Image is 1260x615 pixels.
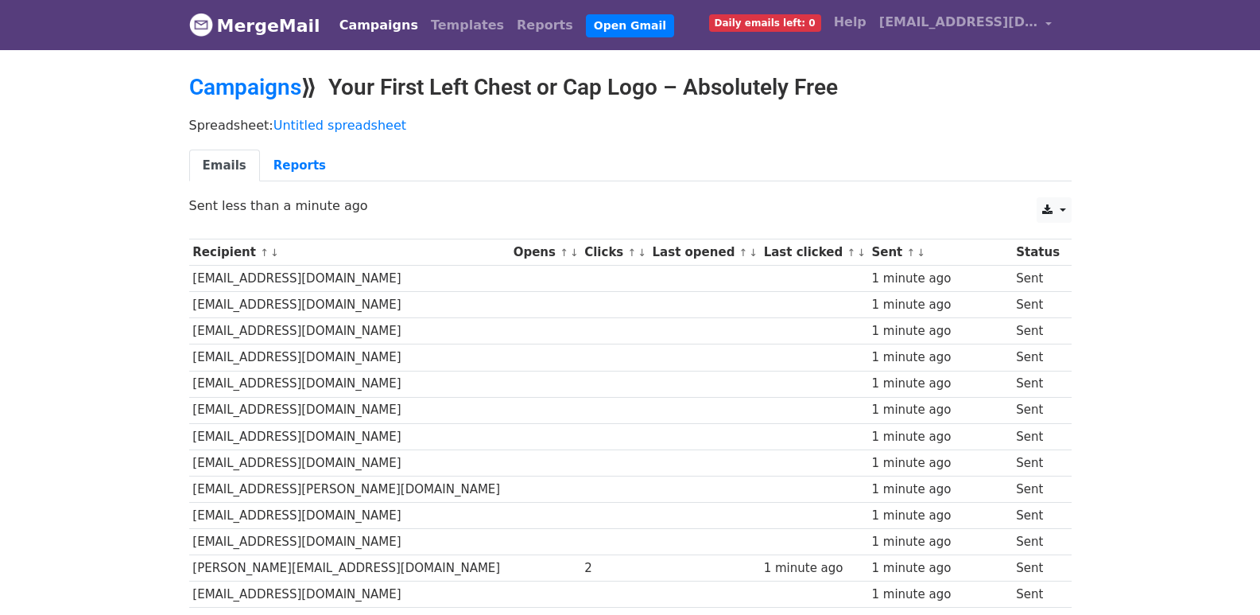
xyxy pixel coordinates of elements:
a: Untitled spreadsheet [273,118,406,133]
a: MergeMail [189,9,320,42]
div: 1 minute ago [871,296,1008,314]
div: 1 minute ago [871,586,1008,604]
th: Clicks [580,239,648,266]
a: Campaigns [189,74,301,100]
a: ↓ [749,247,758,259]
div: 2 [584,559,645,578]
div: 1 minute ago [871,533,1008,551]
a: Emails [189,150,260,182]
a: ↓ [570,247,579,259]
div: 1 minute ago [871,507,1008,525]
h2: ⟫ Your First Left Chest or Cap Logo – Absolutely Free [189,74,1072,101]
td: [EMAIL_ADDRESS][DOMAIN_NAME] [189,292,510,318]
td: Sent [1012,344,1063,371]
td: [EMAIL_ADDRESS][DOMAIN_NAME] [189,344,510,371]
a: Open Gmail [586,14,674,37]
th: Last clicked [760,239,868,266]
div: 1 minute ago [871,559,1008,578]
a: Reports [510,10,580,41]
a: ↑ [260,247,269,259]
a: Help [828,6,873,38]
td: [PERSON_NAME][EMAIL_ADDRESS][DOMAIN_NAME] [189,555,510,582]
td: [EMAIL_ADDRESS][DOMAIN_NAME] [189,371,510,397]
a: ↑ [628,247,637,259]
td: Sent [1012,529,1063,555]
td: Sent [1012,397,1063,423]
td: Sent [1012,266,1063,292]
a: ↓ [638,247,646,259]
div: 1 minute ago [871,428,1008,446]
td: Sent [1012,476,1063,502]
td: Sent [1012,423,1063,450]
td: [EMAIL_ADDRESS][DOMAIN_NAME] [189,529,510,555]
img: MergeMail logo [189,13,213,37]
a: Reports [260,150,339,182]
td: Sent [1012,503,1063,529]
td: [EMAIL_ADDRESS][DOMAIN_NAME] [189,266,510,292]
div: 1 minute ago [871,348,1008,367]
a: ↓ [917,247,925,259]
td: [EMAIL_ADDRESS][DOMAIN_NAME] [189,582,510,608]
td: Sent [1012,292,1063,318]
div: 1 minute ago [764,559,864,578]
th: Opens [510,239,581,266]
td: [EMAIL_ADDRESS][DOMAIN_NAME] [189,397,510,423]
div: 1 minute ago [871,454,1008,473]
th: Sent [868,239,1013,266]
a: Templates [425,10,510,41]
p: Spreadsheet: [189,117,1072,134]
p: Sent less than a minute ago [189,197,1072,214]
a: ↓ [270,247,279,259]
td: Sent [1012,582,1063,608]
td: [EMAIL_ADDRESS][DOMAIN_NAME] [189,450,510,476]
div: 1 minute ago [871,322,1008,341]
a: [EMAIL_ADDRESS][DOMAIN_NAME] [873,6,1059,44]
td: Sent [1012,371,1063,397]
td: [EMAIL_ADDRESS][DOMAIN_NAME] [189,423,510,450]
div: 1 minute ago [871,375,1008,393]
td: [EMAIL_ADDRESS][PERSON_NAME][DOMAIN_NAME] [189,476,510,502]
span: Daily emails left: 0 [709,14,821,32]
td: Sent [1012,318,1063,344]
td: [EMAIL_ADDRESS][DOMAIN_NAME] [189,318,510,344]
th: Recipient [189,239,510,266]
a: ↑ [847,247,855,259]
td: Sent [1012,555,1063,582]
a: Campaigns [333,10,425,41]
td: Sent [1012,450,1063,476]
a: ↑ [560,247,568,259]
th: Status [1012,239,1063,266]
span: [EMAIL_ADDRESS][DOMAIN_NAME] [879,13,1038,32]
div: 1 minute ago [871,481,1008,499]
td: [EMAIL_ADDRESS][DOMAIN_NAME] [189,503,510,529]
th: Last opened [649,239,760,266]
div: 1 minute ago [871,401,1008,419]
a: Daily emails left: 0 [703,6,828,38]
a: ↑ [907,247,916,259]
a: ↓ [857,247,866,259]
div: 1 minute ago [871,270,1008,288]
a: ↑ [739,247,748,259]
